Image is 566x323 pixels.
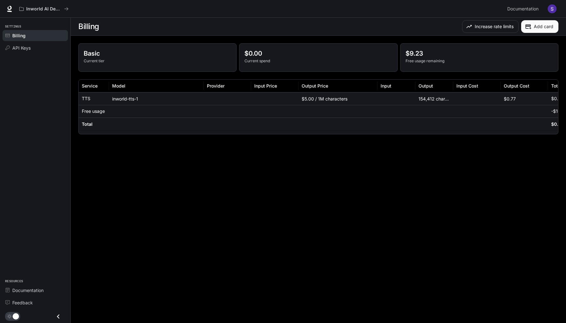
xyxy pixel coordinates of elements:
p: Basic [84,49,231,58]
p: Current spend [244,58,392,64]
div: $5.00 / 1M characters [298,92,377,105]
a: Documentation [3,285,68,296]
div: Service [82,83,98,88]
img: User avatar [548,4,557,13]
div: 154,412 characters [415,92,453,105]
div: inworld-tts-1 [109,92,204,105]
div: Provider [207,83,225,88]
div: Input Cost [456,83,478,88]
a: API Keys [3,42,68,53]
div: Output Cost [504,83,529,88]
span: Documentation [507,5,539,13]
button: All workspaces [16,3,71,15]
button: User avatar [546,3,558,15]
span: Dark mode toggle [13,313,19,320]
a: Feedback [3,297,68,308]
span: Documentation [12,287,44,294]
p: $0.00 [244,49,392,58]
div: Input Price [254,83,277,88]
span: Billing [12,32,26,39]
a: Documentation [505,3,543,15]
p: TTS [82,95,90,102]
h6: Total [82,121,93,127]
div: Output Price [302,83,328,88]
div: Input [381,83,391,88]
div: $0.77 [501,92,548,105]
div: Model [112,83,125,88]
h6: $0.00 [551,121,564,127]
p: Free usage [82,108,105,114]
p: Inworld AI Demos [26,6,62,12]
button: Close drawer [51,310,65,323]
p: $9.23 [406,49,553,58]
p: $0.77 [551,95,563,102]
button: Increase rate limits [462,20,519,33]
p: Current tier [84,58,231,64]
span: Feedback [12,299,33,306]
span: API Keys [12,45,31,51]
a: Billing [3,30,68,41]
div: Output [418,83,433,88]
h1: Billing [78,20,99,33]
button: Add card [521,20,558,33]
p: Free usage remaining [406,58,553,64]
